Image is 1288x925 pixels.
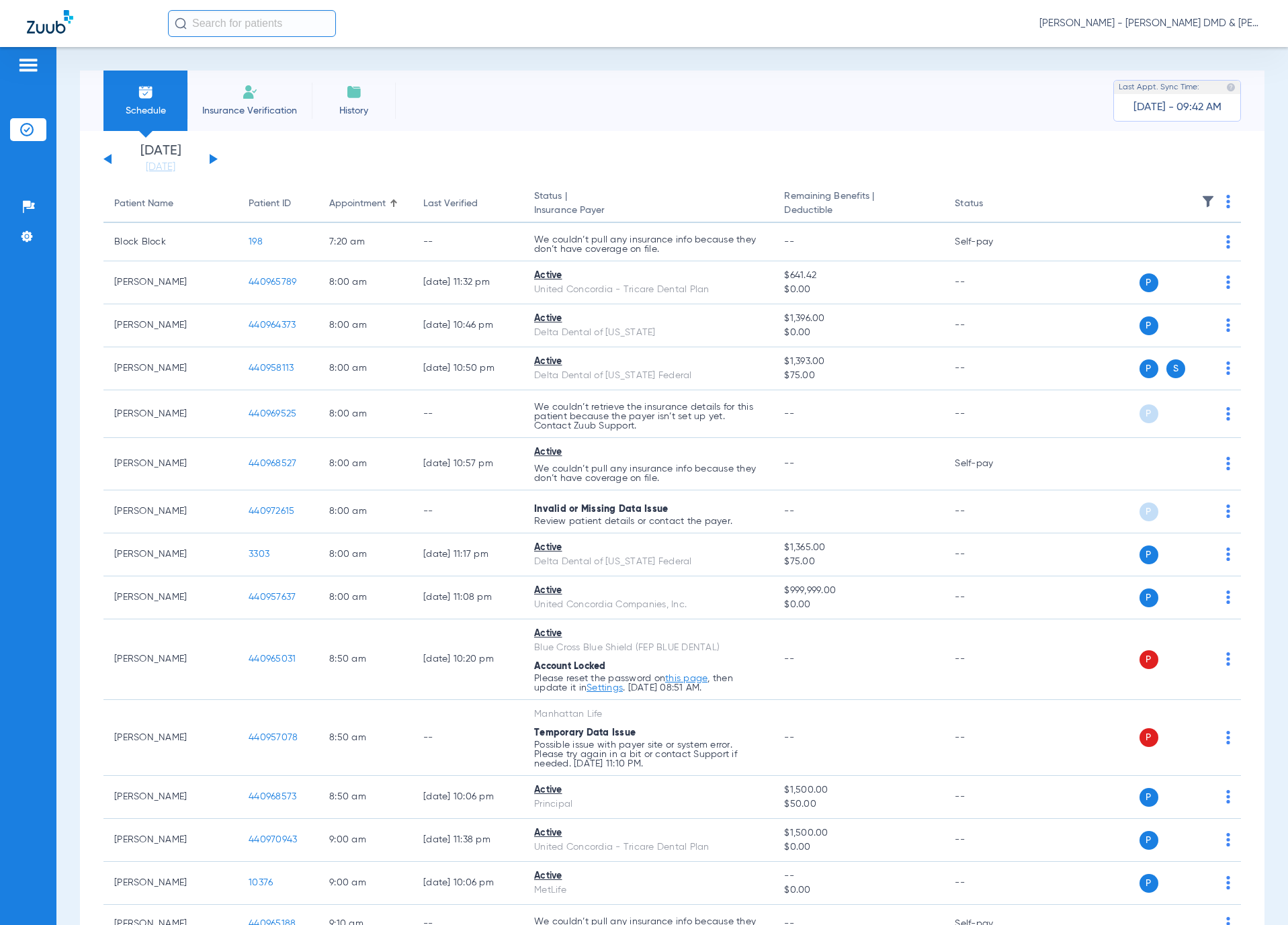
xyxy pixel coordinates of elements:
td: [DATE] 10:06 PM [413,862,523,905]
td: -- [944,490,1035,533]
span: P [1140,359,1158,378]
img: Zuub Logo [27,10,73,34]
td: -- [944,347,1035,390]
span: P [1140,728,1158,747]
span: $0.00 [784,283,933,297]
img: group-dot-blue.svg [1226,407,1230,421]
div: Patient ID [249,197,308,211]
td: [DATE] 10:50 PM [413,347,523,390]
iframe: Chat Widget [1221,861,1288,925]
span: $0.00 [784,326,933,340]
td: 8:00 AM [318,261,413,304]
td: -- [413,223,523,261]
span: P [1140,831,1158,850]
th: Status | [523,185,773,223]
p: We couldn’t retrieve the insurance details for this patient because the payer isn’t set up yet. C... [534,402,763,431]
td: [PERSON_NAME] [103,261,238,304]
span: 440964373 [249,320,296,330]
td: [PERSON_NAME] [103,304,238,347]
td: -- [944,776,1035,819]
div: Patient Name [114,197,227,211]
td: [PERSON_NAME] [103,576,238,619]
span: $1,396.00 [784,312,933,326]
div: Blue Cross Blue Shield (FEP BLUE DENTAL) [534,641,763,655]
span: Schedule [114,104,177,118]
td: -- [944,819,1035,862]
td: -- [944,390,1035,438]
div: United Concordia - Tricare Dental Plan [534,283,763,297]
input: Search for patients [168,10,336,37]
img: Search Icon [175,17,187,30]
td: 8:00 AM [318,347,413,390]
div: Patient ID [249,197,291,211]
span: -- [784,654,794,664]
img: group-dot-blue.svg [1226,731,1230,744]
span: 440972615 [249,506,294,516]
span: 440968527 [249,459,296,468]
span: $1,365.00 [784,541,933,555]
td: [PERSON_NAME] [103,776,238,819]
span: $641.42 [784,269,933,283]
div: Delta Dental of [US_STATE] Federal [534,369,763,383]
span: -- [784,506,794,516]
span: $0.00 [784,598,933,612]
span: $1,393.00 [784,355,933,369]
td: [DATE] 10:46 PM [413,304,523,347]
img: Schedule [138,84,154,100]
span: $0.00 [784,883,933,897]
img: group-dot-blue.svg [1226,547,1230,561]
td: -- [413,390,523,438]
span: $0.00 [784,840,933,854]
span: $1,500.00 [784,826,933,840]
img: group-dot-blue.svg [1226,790,1230,803]
th: Remaining Benefits | [773,185,944,223]
div: Active [534,269,763,283]
td: -- [944,304,1035,347]
span: -- [784,733,794,742]
span: -- [784,237,794,247]
td: 9:00 AM [318,819,413,862]
span: P [1140,788,1158,807]
span: Invalid or Missing Data Issue [534,504,668,514]
img: group-dot-blue.svg [1226,833,1230,846]
p: We couldn’t pull any insurance info because they don’t have coverage on file. [534,464,763,483]
td: -- [944,576,1035,619]
span: 440958113 [249,363,294,373]
span: -- [784,409,794,419]
span: -- [784,869,933,883]
img: Manual Insurance Verification [242,84,258,100]
div: Appointment [329,197,386,211]
div: Active [534,445,763,459]
td: [DATE] 11:08 PM [413,576,523,619]
span: 440969525 [249,409,296,419]
td: 8:00 AM [318,438,413,490]
div: Manhattan Life [534,707,763,721]
span: $50.00 [784,797,933,811]
span: $75.00 [784,369,933,383]
div: Last Verified [423,197,478,211]
img: group-dot-blue.svg [1226,504,1230,518]
img: group-dot-blue.svg [1226,195,1230,208]
a: [DATE] [120,161,201,174]
td: Self-pay [944,223,1035,261]
td: [DATE] 11:32 PM [413,261,523,304]
img: filter.svg [1201,195,1215,208]
td: 8:00 AM [318,576,413,619]
img: group-dot-blue.svg [1226,457,1230,470]
img: group-dot-blue.svg [1226,361,1230,375]
span: Deductible [784,204,933,218]
span: 440965031 [249,654,296,664]
span: 440968573 [249,792,296,801]
span: Temporary Data Issue [534,728,636,738]
td: [PERSON_NAME] [103,700,238,776]
img: group-dot-blue.svg [1226,235,1230,249]
a: this page [665,674,707,683]
td: 8:50 AM [318,700,413,776]
img: group-dot-blue.svg [1226,275,1230,289]
div: Active [534,627,763,641]
span: P [1140,502,1158,521]
span: S [1166,359,1185,378]
img: group-dot-blue.svg [1226,318,1230,332]
span: P [1140,273,1158,292]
